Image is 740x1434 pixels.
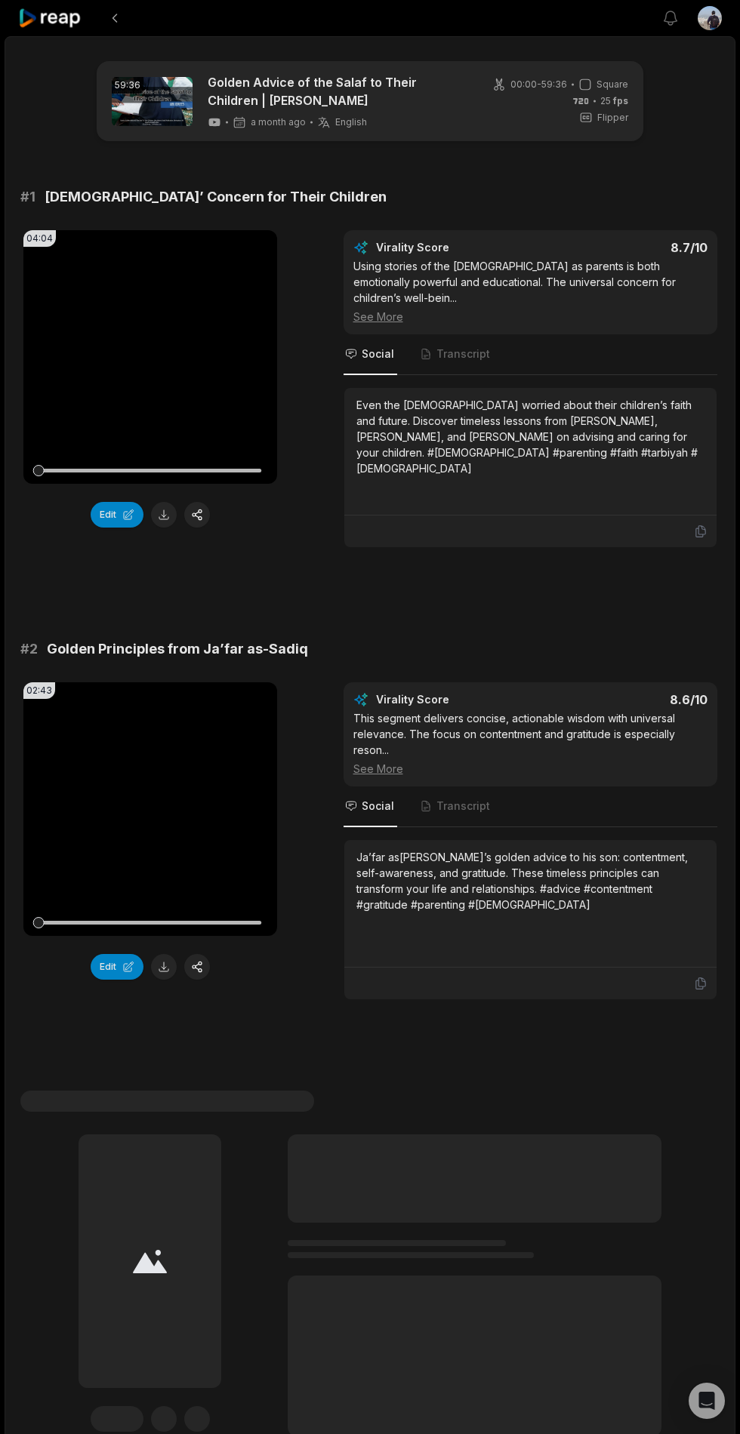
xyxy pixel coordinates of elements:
span: a month ago [251,116,306,128]
div: Edit [91,1406,143,1432]
span: Transcript [436,346,490,362]
nav: Tabs [344,334,717,375]
div: Virality Score [376,692,538,707]
span: Square [597,78,628,91]
button: Edit [91,954,143,980]
div: Virality Score [376,240,538,255]
video: Your browser does not support mp4 format. [23,682,277,936]
span: # 2 [20,639,38,660]
div: Ja’far as[PERSON_NAME]’s golden advice to his son: contentment, self-awareness, and gratitude. Th... [356,849,705,912]
div: Open Intercom Messenger [689,1383,725,1419]
div: This segment delivers concise, actionable wisdom with universal relevance. The focus on contentme... [353,710,708,777]
span: 25 [600,94,628,108]
span: Flipper [597,111,628,125]
span: 00:00 - 59:36 [510,78,567,91]
span: English [335,116,367,128]
span: Social [362,799,394,814]
span: Transcript [436,799,490,814]
span: #1 Lorem ipsum dolor sit amet consecteturs [20,1091,314,1112]
div: Using stories of the [DEMOGRAPHIC_DATA] as parents is both emotionally powerful and educational. ... [353,258,708,325]
span: fps [613,95,628,106]
div: See More [353,761,708,777]
div: Even the [DEMOGRAPHIC_DATA] worried about their children’s faith and future. Discover timeless le... [356,397,705,476]
span: # 1 [20,186,35,208]
a: Golden Advice of the Salaf to Their Children | [PERSON_NAME] [208,73,468,109]
span: Social [362,346,394,362]
span: Golden Principles from Ja’far as-Sadiq [47,639,308,660]
div: 8.7 /10 [545,240,708,255]
div: 8.6 /10 [545,692,708,707]
nav: Tabs [344,786,717,827]
span: [DEMOGRAPHIC_DATA]’ Concern for Their Children [45,186,387,208]
video: Your browser does not support mp4 format. [23,230,277,484]
button: Edit [91,502,143,528]
div: See More [353,309,708,325]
